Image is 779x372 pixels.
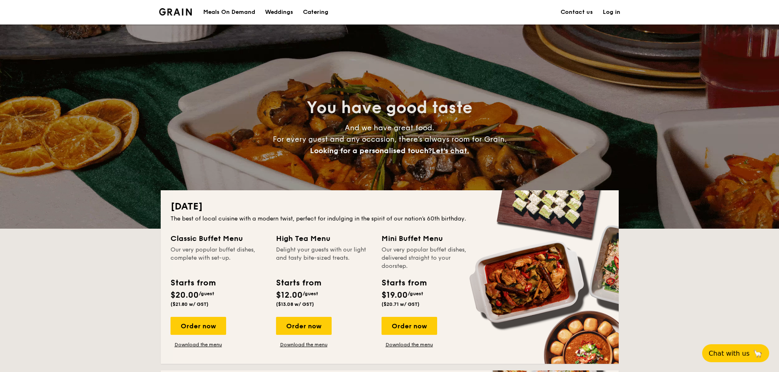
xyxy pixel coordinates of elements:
[171,341,226,348] a: Download the menu
[432,146,469,155] span: Let's chat.
[171,290,199,300] span: $20.00
[171,233,266,244] div: Classic Buffet Menu
[171,215,609,223] div: The best of local cuisine with a modern twist, perfect for indulging in the spirit of our nation’...
[753,349,763,358] span: 🦙
[382,277,426,289] div: Starts from
[382,301,420,307] span: ($20.71 w/ GST)
[709,350,750,357] span: Chat with us
[171,317,226,335] div: Order now
[702,344,769,362] button: Chat with us🦙
[408,291,423,296] span: /guest
[382,233,477,244] div: Mini Buffet Menu
[310,146,432,155] span: Looking for a personalised touch?
[382,290,408,300] span: $19.00
[276,233,372,244] div: High Tea Menu
[171,277,215,289] div: Starts from
[276,277,321,289] div: Starts from
[382,317,437,335] div: Order now
[276,290,303,300] span: $12.00
[171,301,209,307] span: ($21.80 w/ GST)
[159,8,192,16] img: Grain
[307,98,472,118] span: You have good taste
[276,246,372,270] div: Delight your guests with our light and tasty bite-sized treats.
[276,341,332,348] a: Download the menu
[171,200,609,213] h2: [DATE]
[303,291,318,296] span: /guest
[199,291,214,296] span: /guest
[171,246,266,270] div: Our very popular buffet dishes, complete with set-up.
[276,317,332,335] div: Order now
[273,123,507,155] span: And we have great food. For every guest and any occasion, there’s always room for Grain.
[382,341,437,348] a: Download the menu
[159,8,192,16] a: Logotype
[276,301,314,307] span: ($13.08 w/ GST)
[382,246,477,270] div: Our very popular buffet dishes, delivered straight to your doorstep.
